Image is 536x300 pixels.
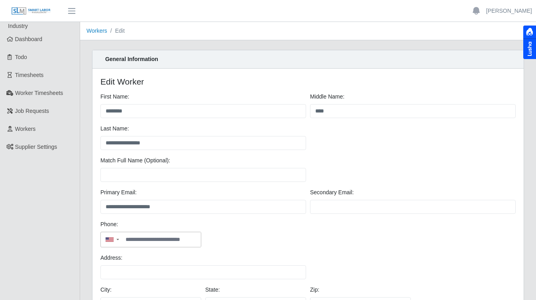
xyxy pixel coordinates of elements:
span: Todo [15,54,27,60]
span: Worker Timesheets [15,90,63,96]
span: Timesheets [15,72,44,78]
label: Middle Name: [310,93,344,101]
h4: Edit Worker [100,77,267,87]
strong: General Information [105,56,158,62]
label: Zip: [310,286,319,294]
li: Edit [107,27,125,35]
span: Supplier Settings [15,144,57,150]
a: Workers [86,28,107,34]
label: State: [205,286,220,294]
label: First Name: [100,93,129,101]
a: [PERSON_NAME] [486,7,532,15]
label: Secondary Email: [310,188,354,197]
span: Workers [15,126,36,132]
span: Industry [8,23,28,29]
label: Phone: [100,220,118,229]
div: Country Code Selector [101,232,123,247]
span: Job Requests [15,108,49,114]
span: ▼ [116,238,120,241]
label: Last Name: [100,124,129,133]
label: Primary Email: [100,188,137,197]
label: City: [100,286,112,294]
img: SLM Logo [11,7,51,16]
label: Match Full Name (Optional): [100,156,170,165]
label: Address: [100,254,122,262]
span: Dashboard [15,36,43,42]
